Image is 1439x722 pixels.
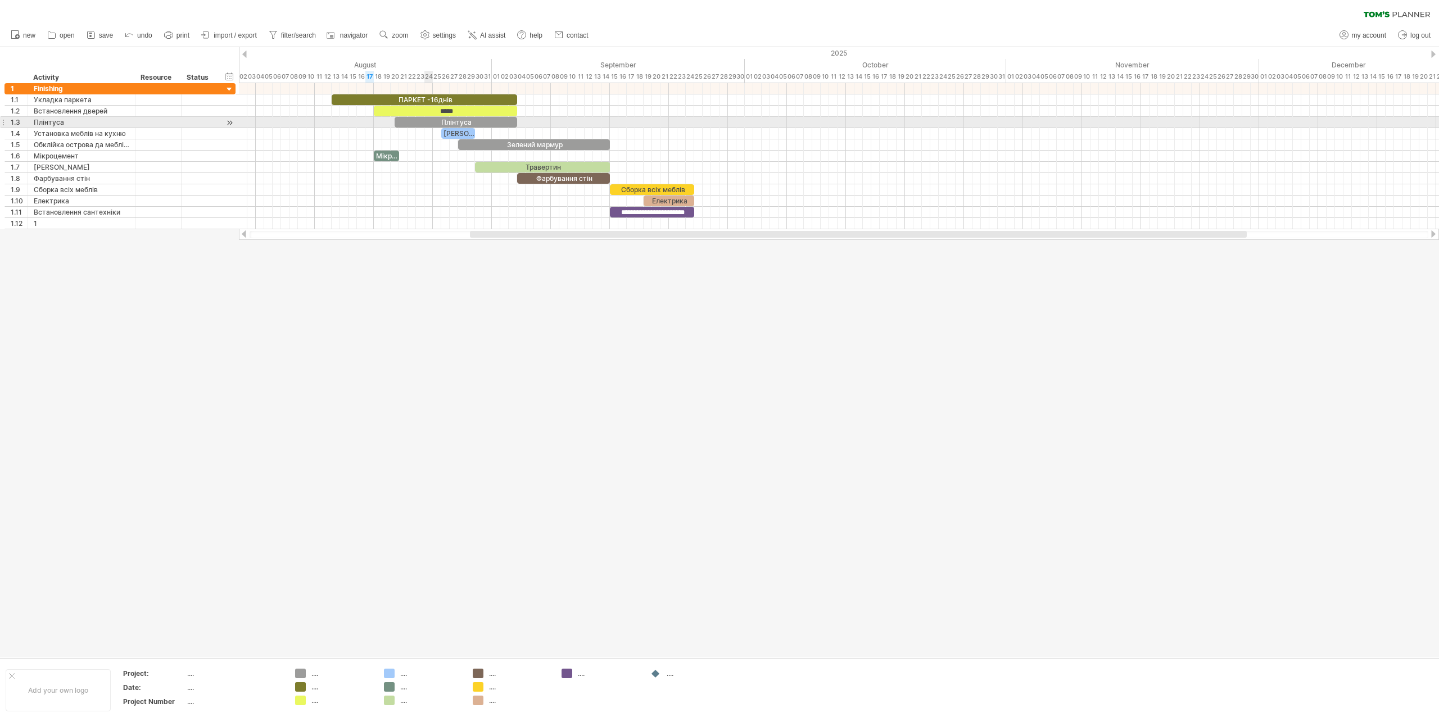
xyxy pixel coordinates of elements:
[247,71,256,83] div: Sunday, 3 August 2025
[99,31,113,39] span: save
[418,28,459,43] a: settings
[492,71,500,83] div: Monday, 1 September 2025
[395,117,517,128] div: Плінтуса
[871,71,880,83] div: Thursday, 16 October 2025
[534,71,542,83] div: Saturday, 6 September 2025
[325,28,371,43] a: navigator
[804,71,812,83] div: Wednesday, 8 October 2025
[998,71,1006,83] div: Friday, 31 October 2025
[416,71,424,83] div: Saturday, 23 August 2025
[610,71,618,83] div: Monday, 15 September 2025
[578,669,639,678] div: ....
[1150,71,1158,83] div: Tuesday, 18 November 2025
[34,117,129,128] div: Плінтуса
[1141,71,1150,83] div: Monday, 17 November 2025
[585,71,593,83] div: Friday, 12 September 2025
[1337,28,1390,43] a: my account
[433,71,441,83] div: Monday, 25 August 2025
[660,71,669,83] div: Sunday, 21 September 2025
[719,71,728,83] div: Sunday, 28 September 2025
[399,71,408,83] div: Thursday, 21 August 2025
[1352,71,1360,83] div: Friday, 12 December 2025
[34,184,129,195] div: Сборка всіх меблів
[1031,71,1040,83] div: Tuesday, 4 November 2025
[1183,71,1192,83] div: Saturday, 22 November 2025
[913,71,922,83] div: Tuesday, 21 October 2025
[34,128,129,139] div: Установка меблів на кухню
[8,28,39,43] a: new
[1057,71,1065,83] div: Friday, 7 November 2025
[1259,71,1268,83] div: Monday, 1 December 2025
[224,117,235,129] div: scroll to activity
[60,31,75,39] span: open
[542,71,551,83] div: Sunday, 7 September 2025
[703,71,711,83] div: Friday, 26 September 2025
[323,71,332,83] div: Tuesday, 12 August 2025
[177,31,189,39] span: print
[1268,71,1276,83] div: Tuesday, 2 December 2025
[123,683,185,692] div: Date:
[964,71,972,83] div: Monday, 27 October 2025
[812,71,821,83] div: Thursday, 9 October 2025
[770,71,779,83] div: Saturday, 4 October 2025
[1293,71,1301,83] div: Friday, 5 December 2025
[465,28,509,43] a: AI assist
[311,669,373,678] div: ....
[1343,71,1352,83] div: Thursday, 11 December 2025
[239,71,247,83] div: Saturday, 2 August 2025
[1090,71,1099,83] div: Tuesday, 11 November 2025
[340,31,368,39] span: navigator
[311,696,373,705] div: ....
[1040,71,1048,83] div: Wednesday, 5 November 2025
[1352,31,1386,39] span: my account
[1158,71,1166,83] div: Wednesday, 19 November 2025
[123,697,185,706] div: Project Number
[838,71,846,83] div: Sunday, 12 October 2025
[392,31,408,39] span: zoom
[161,28,193,43] a: print
[728,71,736,83] div: Monday, 29 September 2025
[34,162,129,172] div: [PERSON_NAME]
[289,71,298,83] div: Friday, 8 August 2025
[559,71,568,83] div: Tuesday, 9 September 2025
[332,71,340,83] div: Wednesday, 13 August 2025
[762,71,770,83] div: Friday, 3 October 2025
[1327,71,1335,83] div: Tuesday, 9 December 2025
[187,72,211,83] div: Status
[1082,71,1090,83] div: Monday, 10 November 2025
[1310,71,1318,83] div: Sunday, 7 December 2025
[1428,71,1436,83] div: Sunday, 21 December 2025
[187,683,282,692] div: ....
[854,71,863,83] div: Tuesday, 14 October 2025
[530,31,542,39] span: help
[475,162,610,172] div: Травертин
[1386,71,1394,83] div: Tuesday, 16 December 2025
[11,196,28,206] div: 1.10
[377,28,411,43] a: zoom
[332,94,517,105] div: ПАРКЕТ -16днів
[1395,28,1434,43] a: log out
[214,31,257,39] span: import / export
[593,71,601,83] div: Saturday, 13 September 2025
[311,682,373,692] div: ....
[34,139,129,150] div: Обклійка острова да меблів в [GEOGRAPHIC_DATA]
[489,696,550,705] div: ....
[1015,71,1023,83] div: Sunday, 2 November 2025
[736,71,745,83] div: Tuesday, 30 September 2025
[34,218,129,229] div: 1
[23,31,35,39] span: new
[1410,31,1431,39] span: log out
[1217,71,1225,83] div: Wednesday, 26 November 2025
[669,71,677,83] div: Monday, 22 September 2025
[1074,71,1082,83] div: Sunday, 9 November 2025
[601,71,610,83] div: Sunday, 14 September 2025
[897,71,905,83] div: Sunday, 19 October 2025
[1284,71,1293,83] div: Thursday, 4 December 2025
[374,151,399,161] div: Мікроцемент
[930,71,939,83] div: Thursday, 23 October 2025
[686,71,694,83] div: Wednesday, 24 September 2025
[11,128,28,139] div: 1.4
[753,71,762,83] div: Thursday, 2 October 2025
[1377,71,1386,83] div: Monday, 15 December 2025
[1006,71,1015,83] div: Saturday, 1 November 2025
